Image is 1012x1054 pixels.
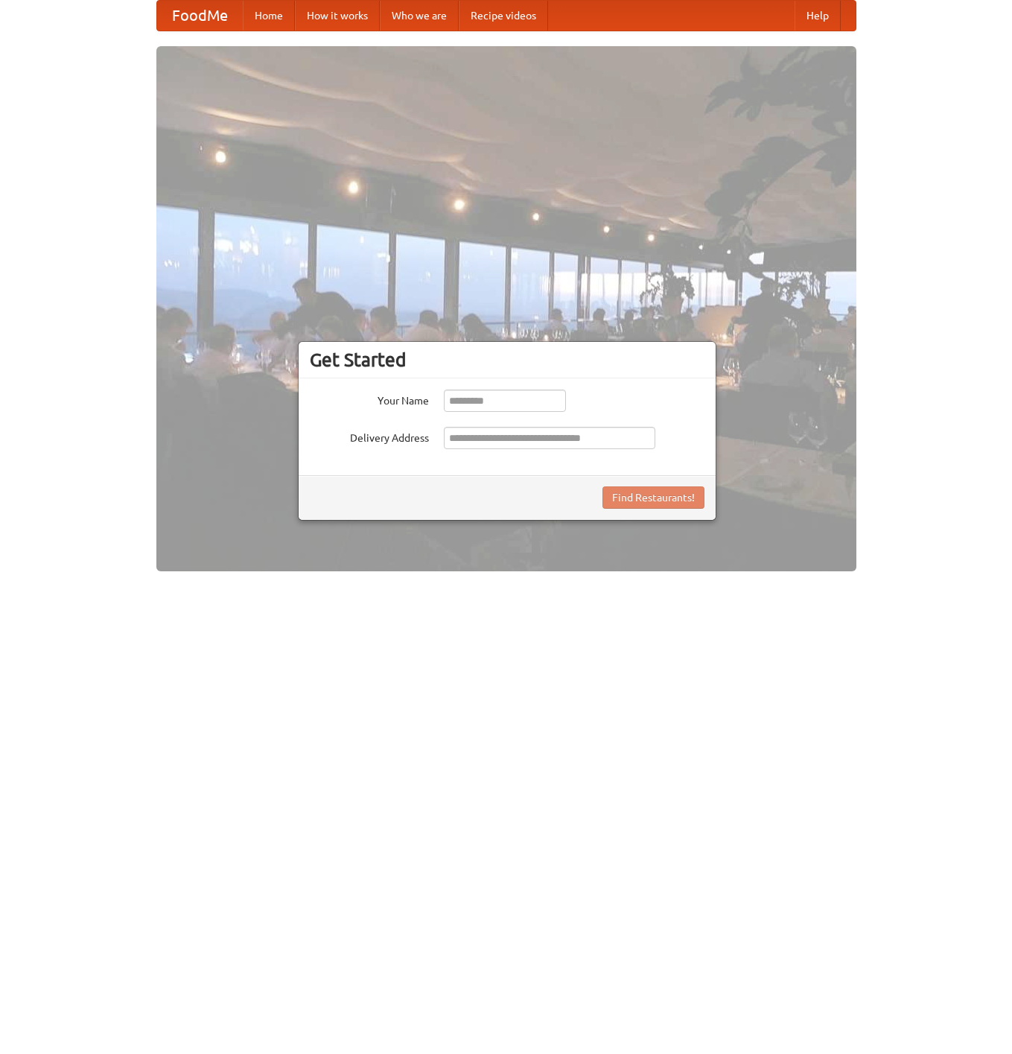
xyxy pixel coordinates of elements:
[310,390,429,408] label: Your Name
[795,1,841,31] a: Help
[459,1,548,31] a: Recipe videos
[157,1,243,31] a: FoodMe
[310,349,704,371] h3: Get Started
[243,1,295,31] a: Home
[380,1,459,31] a: Who we are
[602,486,704,509] button: Find Restaurants!
[310,427,429,445] label: Delivery Address
[295,1,380,31] a: How it works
